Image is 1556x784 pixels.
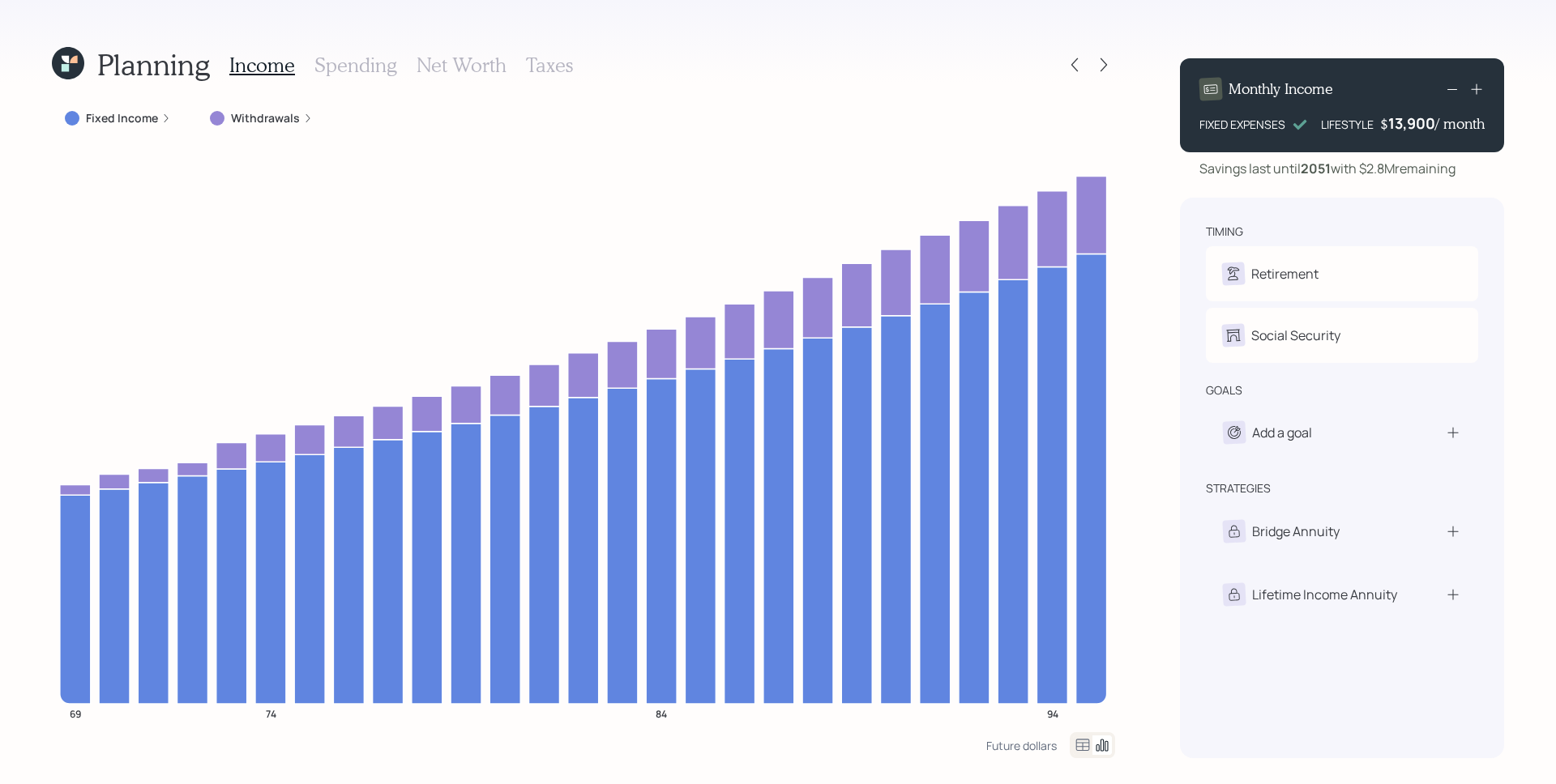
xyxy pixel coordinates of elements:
[1380,115,1388,133] h4: $
[1388,113,1435,133] div: 13,900
[1199,159,1456,178] div: Savings last until with $2.8M remaining
[1199,116,1285,133] div: FIXED EXPENSES
[1047,706,1058,720] tspan: 94
[97,47,210,82] h1: Planning
[231,110,300,126] label: Withdrawals
[314,53,397,77] h3: Spending
[1206,480,1271,496] div: strategies
[1252,585,1397,604] div: Lifetime Income Annuity
[1252,522,1340,541] div: Bridge Annuity
[1251,264,1319,283] div: Retirement
[417,53,507,77] h3: Net Worth
[1321,116,1374,133] div: LIFESTYLE
[229,53,295,77] h3: Income
[86,110,158,126] label: Fixed Income
[1252,423,1312,442] div: Add a goal
[1206,224,1243,240] div: timing
[1229,80,1333,98] h4: Monthly Income
[986,738,1057,753] div: Future dollars
[656,706,667,720] tspan: 84
[1251,326,1340,345] div: Social Security
[1301,160,1331,177] b: 2051
[266,706,276,720] tspan: 74
[526,53,573,77] h3: Taxes
[1206,382,1242,398] div: goals
[70,706,81,720] tspan: 69
[1435,115,1485,133] h4: / month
